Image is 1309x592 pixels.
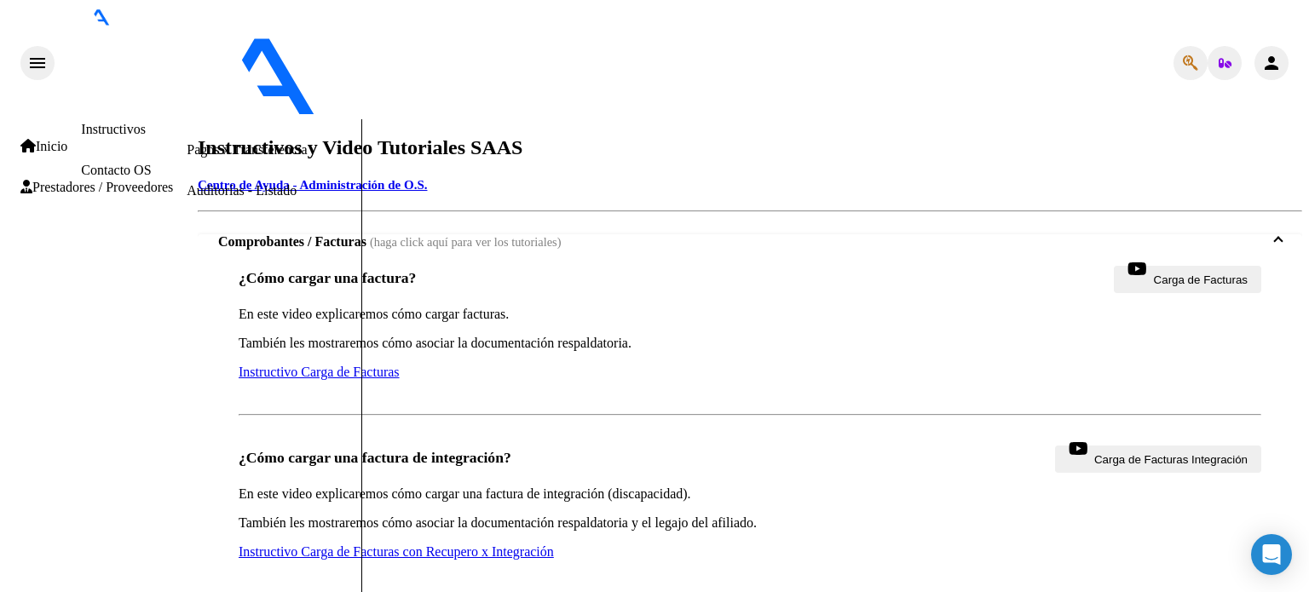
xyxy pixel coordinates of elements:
[1055,445,1261,473] button: Carga de Facturas Integración
[187,183,297,198] a: Auditorías - Listado
[239,449,511,467] h3: ¿Cómo cargar una factura de integración?
[187,142,307,157] a: Pagos x Transferencia
[239,486,1261,502] p: En este video explicaremos cómo cargar una factura de integración (discapacidad).
[81,122,146,136] a: Instructivos
[370,235,562,250] span: (haga click aquí para ver los tutoriales)
[239,307,1261,322] p: En este video explicaremos cómo cargar facturas.
[239,336,1261,351] p: También les mostraremos cómo asociar la documentación respaldatoria.
[239,544,554,559] a: Instructivo Carga de Facturas con Recupero x Integración
[458,104,499,118] span: - ospiv
[81,163,151,177] a: Contacto OS
[1251,534,1292,575] div: Open Intercom Messenger
[198,234,1302,250] mat-expansion-panel-header: Comprobantes / Facturas (haga click aquí para ver los tutoriales)
[239,365,400,379] a: Instructivo Carga de Facturas
[499,104,728,118] span: - [PERSON_NAME] [PERSON_NAME]
[198,136,1302,159] h2: Instructivos y Video Tutoriales SAAS
[1094,449,1248,470] span: Carga de Facturas Integración
[20,139,67,154] a: Inicio
[239,515,1261,531] p: También les mostraremos cómo asociar la documentación respaldatoria y el legajo del afiliado.
[20,180,173,195] a: Prestadores / Proveedores
[1154,269,1248,290] span: Carga de Facturas
[27,53,48,73] mat-icon: menu
[55,26,458,116] img: Logo SAAS
[1261,53,1282,73] mat-icon: person
[1114,266,1261,293] button: Carga de Facturas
